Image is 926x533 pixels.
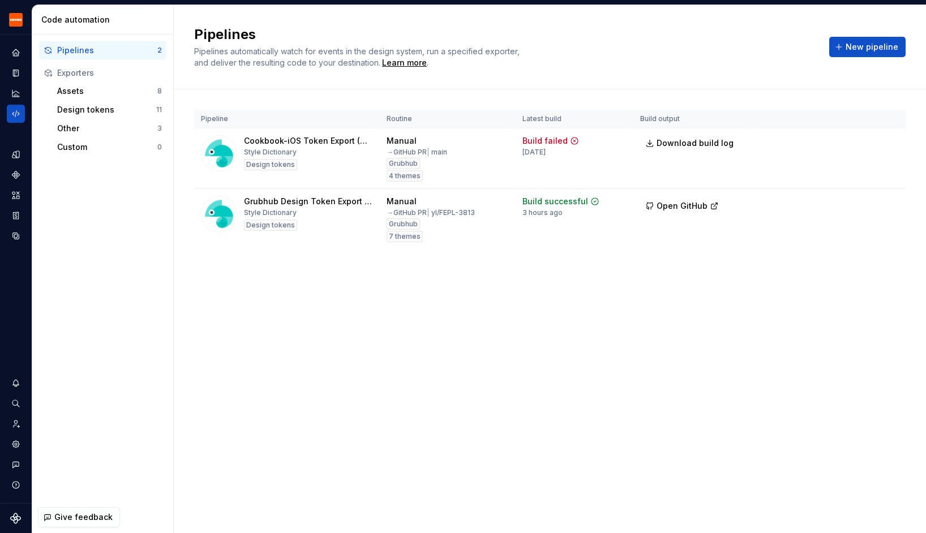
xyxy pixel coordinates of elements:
[516,110,633,128] th: Latest build
[382,57,427,68] a: Learn more
[57,67,162,79] div: Exporters
[38,507,120,527] button: Give feedback
[829,37,906,57] button: New pipeline
[244,220,297,231] div: Design tokens
[387,208,475,217] div: → GitHub PR yl/FEPL-3813
[53,82,166,100] button: Assets8
[41,14,169,25] div: Code automation
[157,46,162,55] div: 2
[7,435,25,453] a: Settings
[57,85,157,97] div: Assets
[157,87,162,96] div: 8
[7,145,25,164] a: Design tokens
[53,101,166,119] button: Design tokens11
[380,59,428,67] span: .
[10,513,22,524] svg: Supernova Logo
[387,135,417,147] div: Manual
[7,207,25,225] a: Storybook stories
[54,511,113,523] span: Give feedback
[7,84,25,102] a: Analytics
[657,200,708,212] span: Open GitHub
[387,196,417,207] div: Manual
[387,158,420,169] div: Grubhub
[57,123,157,134] div: Other
[387,148,447,157] div: → GitHub PR main
[640,133,741,153] button: Download build log
[7,455,25,474] button: Contact support
[7,415,25,433] a: Invite team
[9,13,23,27] img: 4e8d6f31-f5cf-47b4-89aa-e4dec1dc0822.png
[57,45,157,56] div: Pipelines
[640,196,724,216] button: Open GitHub
[846,41,898,53] span: New pipeline
[244,135,373,147] div: Cookbook-iOS Token Export (Manual)
[522,148,546,157] div: [DATE]
[522,196,588,207] div: Build successful
[53,138,166,156] button: Custom0
[389,171,421,180] span: 4 themes
[156,105,162,114] div: 11
[7,166,25,184] a: Components
[157,124,162,133] div: 3
[7,186,25,204] a: Assets
[389,232,421,241] span: 7 themes
[53,119,166,137] button: Other3
[7,64,25,82] a: Documentation
[244,208,297,217] div: Style Dictionary
[387,218,420,230] div: Grubhub
[633,110,748,128] th: Build output
[57,141,157,153] div: Custom
[7,227,25,245] a: Data sources
[522,208,563,217] div: 3 hours ago
[244,159,297,170] div: Design tokens
[157,143,162,152] div: 0
[39,41,166,59] button: Pipelines2
[7,394,25,412] button: Search ⌘K
[7,105,25,123] a: Code automation
[522,135,568,147] div: Build failed
[244,148,297,157] div: Style Dictionary
[427,148,430,156] span: |
[657,137,734,149] span: Download build log
[640,203,724,212] a: Open GitHub
[194,25,816,44] h2: Pipelines
[380,110,516,128] th: Routine
[7,44,25,62] a: Home
[427,208,430,217] span: |
[57,104,156,115] div: Design tokens
[7,374,25,392] button: Notifications
[194,110,380,128] th: Pipeline
[244,196,373,207] div: Grubhub Design Token Export Pipeline
[194,46,522,67] span: Pipelines automatically watch for events in the design system, run a specified exporter, and deli...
